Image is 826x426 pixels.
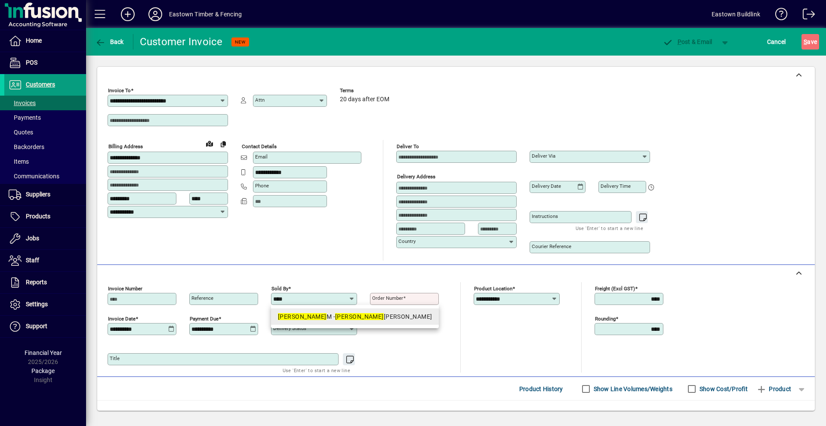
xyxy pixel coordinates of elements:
[601,183,631,189] mat-label: Delivery time
[9,114,41,121] span: Payments
[4,125,86,140] a: Quotes
[532,153,555,159] mat-label: Deliver via
[4,154,86,169] a: Items
[576,223,643,233] mat-hint: Use 'Enter' to start a new line
[255,97,265,103] mat-label: Attn
[4,316,86,337] a: Support
[25,349,62,356] span: Financial Year
[108,316,136,322] mat-label: Invoice date
[191,295,213,301] mat-label: Reference
[4,228,86,249] a: Jobs
[397,143,419,149] mat-label: Deliver To
[93,34,126,50] button: Back
[4,272,86,293] a: Reports
[255,183,269,189] mat-label: Phone
[4,52,86,74] a: POS
[26,323,47,330] span: Support
[169,7,242,21] div: Eastown Timber & Fencing
[9,143,44,150] span: Backorders
[519,382,563,396] span: Product History
[4,250,86,271] a: Staff
[532,183,561,189] mat-label: Delivery date
[114,6,142,22] button: Add
[216,137,230,151] button: Copy to Delivery address
[4,294,86,315] a: Settings
[86,34,133,50] app-page-header-button: Back
[26,301,48,308] span: Settings
[26,257,39,264] span: Staff
[4,96,86,110] a: Invoices
[532,213,558,219] mat-label: Instructions
[698,385,748,393] label: Show Cost/Profit
[273,325,306,331] mat-label: Delivery status
[595,316,616,322] mat-label: Rounding
[398,238,416,244] mat-label: Country
[9,158,29,165] span: Items
[255,154,268,160] mat-label: Email
[4,206,86,227] a: Products
[26,279,47,286] span: Reports
[595,286,635,292] mat-label: Freight (excl GST)
[271,308,439,325] mat-option: KateM - Kate Mallett
[4,169,86,183] a: Communications
[278,312,432,321] div: M - [PERSON_NAME]
[712,7,760,21] div: Eastown Buildlink
[532,243,571,249] mat-label: Courier Reference
[796,2,815,30] a: Logout
[4,110,86,125] a: Payments
[516,381,567,397] button: Product History
[108,87,131,93] mat-label: Invoice To
[4,30,86,52] a: Home
[203,137,216,150] a: View on map
[26,213,50,220] span: Products
[95,38,124,45] span: Back
[663,38,712,45] span: ost & Email
[26,37,42,44] span: Home
[335,313,384,320] em: [PERSON_NAME]
[804,38,807,45] span: S
[26,59,37,66] span: POS
[756,382,791,396] span: Product
[9,173,59,180] span: Communications
[9,129,33,136] span: Quotes
[26,191,50,198] span: Suppliers
[340,96,389,103] span: 20 days after EOM
[678,38,681,45] span: P
[271,286,288,292] mat-label: Sold by
[4,184,86,205] a: Suppliers
[278,313,327,320] em: [PERSON_NAME]
[765,34,788,50] button: Cancel
[283,365,350,375] mat-hint: Use 'Enter' to start a new line
[372,295,403,301] mat-label: Order number
[142,6,169,22] button: Profile
[26,81,55,88] span: Customers
[804,35,817,49] span: ave
[110,355,120,361] mat-label: Title
[26,235,39,242] span: Jobs
[31,367,55,374] span: Package
[340,88,391,93] span: Terms
[658,34,717,50] button: Post & Email
[767,35,786,49] span: Cancel
[9,100,36,106] span: Invoices
[108,286,142,292] mat-label: Invoice number
[474,286,512,292] mat-label: Product location
[592,385,672,393] label: Show Line Volumes/Weights
[235,39,246,45] span: NEW
[752,381,795,397] button: Product
[190,316,219,322] mat-label: Payment due
[769,2,788,30] a: Knowledge Base
[140,35,223,49] div: Customer Invoice
[801,34,819,50] button: Save
[4,140,86,154] a: Backorders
